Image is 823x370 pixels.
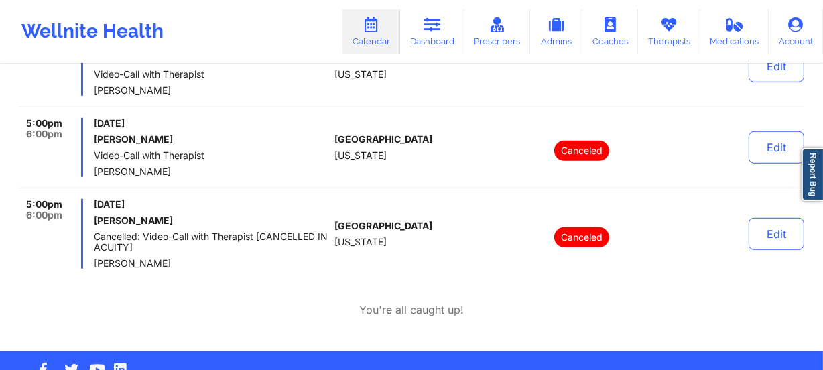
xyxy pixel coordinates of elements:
span: [US_STATE] [334,150,387,161]
span: [PERSON_NAME] [94,85,329,96]
a: Coaches [582,9,638,54]
span: [US_STATE] [334,237,387,247]
a: Admins [530,9,582,54]
span: 6:00pm [26,129,62,139]
p: Canceled [554,141,609,161]
a: Medications [700,9,769,54]
button: Edit [749,131,804,164]
a: Prescribers [464,9,531,54]
span: [DATE] [94,199,329,210]
a: Dashboard [400,9,464,54]
p: You're all caught up! [359,302,464,318]
span: Video-Call with Therapist [94,150,329,161]
a: Calendar [342,9,400,54]
span: [PERSON_NAME] [94,258,329,269]
button: Edit [749,50,804,82]
span: [GEOGRAPHIC_DATA] [334,221,432,231]
a: Account [769,9,823,54]
span: [US_STATE] [334,69,387,80]
span: 5:00pm [26,118,62,129]
span: [DATE] [94,118,329,129]
a: Therapists [638,9,700,54]
button: Edit [749,218,804,250]
span: Cancelled: Video-Call with Therapist [CANCELLED IN ACUITY] [94,231,329,253]
a: Report Bug [802,148,823,201]
h6: [PERSON_NAME] [94,215,329,226]
span: [PERSON_NAME] [94,166,329,177]
p: Canceled [554,227,609,247]
span: 5:00pm [26,199,62,210]
span: 6:00pm [26,210,62,221]
span: [GEOGRAPHIC_DATA] [334,134,432,145]
span: Video-Call with Therapist [94,69,329,80]
h6: [PERSON_NAME] [94,134,329,145]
